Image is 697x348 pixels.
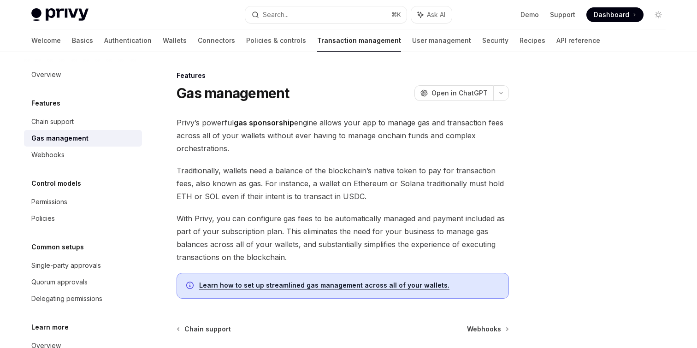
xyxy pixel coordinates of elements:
span: Chain support [184,324,231,334]
div: Features [177,71,509,80]
a: Demo [520,10,539,19]
a: Learn how to set up streamlined gas management across all of your wallets. [199,281,449,289]
a: Single-party approvals [24,257,142,274]
a: Support [550,10,575,19]
a: Dashboard [586,7,644,22]
a: API reference [556,29,600,52]
div: Search... [263,9,289,20]
a: Gas management [24,130,142,147]
a: Welcome [31,29,61,52]
span: Ask AI [427,10,445,19]
h5: Control models [31,178,81,189]
a: Transaction management [317,29,401,52]
h5: Common setups [31,242,84,253]
a: Chain support [177,324,231,334]
img: light logo [31,8,89,21]
a: Policies [24,210,142,227]
a: Security [482,29,508,52]
div: Overview [31,69,61,80]
button: Search...⌘K [245,6,407,23]
span: Webhooks [467,324,501,334]
a: Permissions [24,194,142,210]
strong: gas sponsorship [234,118,294,127]
div: Permissions [31,196,67,207]
div: Policies [31,213,55,224]
a: Webhooks [467,324,508,334]
a: Recipes [520,29,545,52]
div: Webhooks [31,149,65,160]
h5: Features [31,98,60,109]
a: Webhooks [24,147,142,163]
div: Delegating permissions [31,293,102,304]
a: Wallets [163,29,187,52]
h1: Gas management [177,85,289,101]
svg: Info [186,282,195,291]
a: Delegating permissions [24,290,142,307]
h5: Learn more [31,322,69,333]
a: Connectors [198,29,235,52]
div: Single-party approvals [31,260,101,271]
a: Authentication [104,29,152,52]
a: Policies & controls [246,29,306,52]
div: Quorum approvals [31,277,88,288]
span: Open in ChatGPT [431,88,488,98]
span: Traditionally, wallets need a balance of the blockchain’s native token to pay for transaction fee... [177,164,509,203]
button: Toggle dark mode [651,7,666,22]
a: Quorum approvals [24,274,142,290]
span: ⌘ K [391,11,401,18]
a: Basics [72,29,93,52]
a: Overview [24,66,142,83]
button: Open in ChatGPT [414,85,493,101]
a: Chain support [24,113,142,130]
span: With Privy, you can configure gas fees to be automatically managed and payment included as part o... [177,212,509,264]
a: User management [412,29,471,52]
button: Ask AI [411,6,452,23]
span: Privy’s powerful engine allows your app to manage gas and transaction fees across all of your wal... [177,116,509,155]
span: Dashboard [594,10,629,19]
div: Gas management [31,133,89,144]
div: Chain support [31,116,74,127]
